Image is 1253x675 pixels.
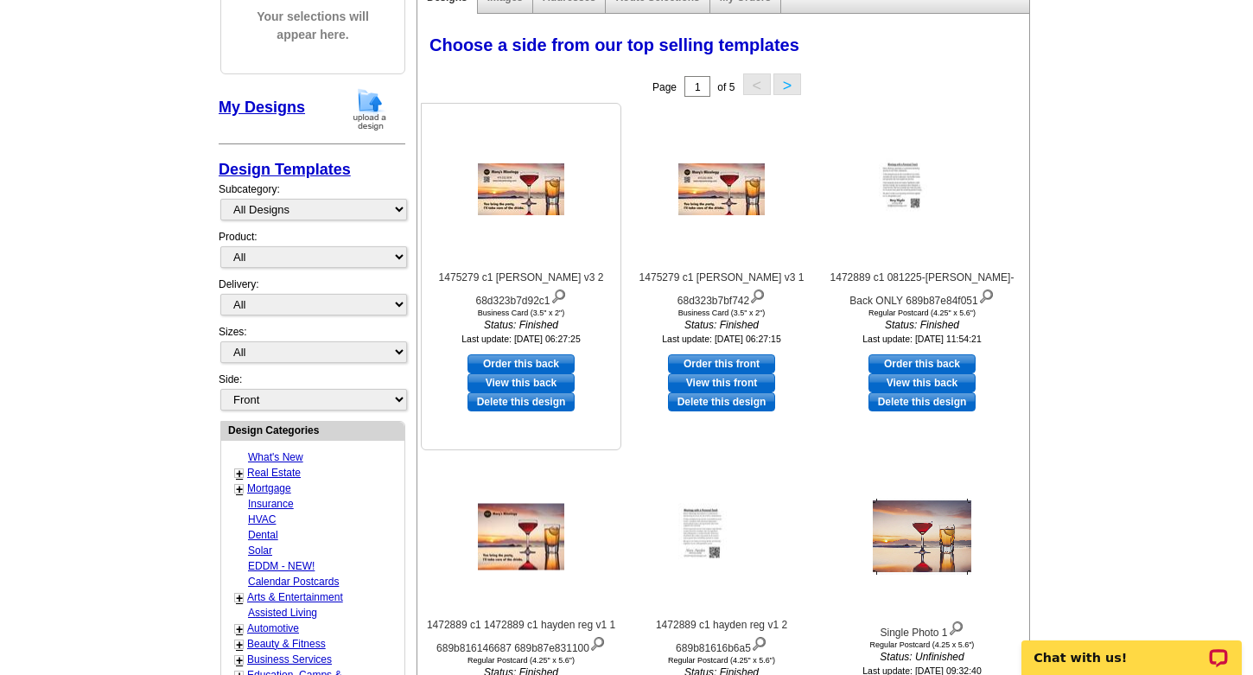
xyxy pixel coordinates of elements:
[668,354,775,373] a: use this design
[827,617,1017,640] div: Single Photo 1
[248,576,339,588] a: Calendar Postcards
[236,622,243,636] a: +
[247,622,299,634] a: Automotive
[862,334,982,344] small: Last update: [DATE] 11:54:21
[236,653,243,667] a: +
[426,309,616,317] div: Business Card (3.5" x 2")
[868,354,976,373] a: use this design
[478,163,564,215] img: 1475279 c1 hughes bc v3 2 68d323b7d92c1
[827,270,1017,309] div: 1472889 c1 081225-[PERSON_NAME]-Back ONLY 689b87e84f051
[426,270,616,309] div: 1475279 c1 [PERSON_NAME] v3 2 68d323b7d92c1
[219,99,305,116] a: My Designs
[1010,621,1253,675] iframe: LiveChat chat widget
[236,482,243,496] a: +
[749,285,766,304] img: view design details
[426,317,616,333] i: Status: Finished
[668,392,775,411] a: Delete this design
[827,640,1017,649] div: Regular Postcard (4.25 x 5.6")
[467,392,575,411] a: Delete this design
[678,163,765,215] img: 1475279 c1 hughes bc v3 1 68d323b7bf742
[247,591,343,603] a: Arts & Entertainment
[589,633,606,652] img: view design details
[662,334,781,344] small: Last update: [DATE] 06:27:15
[247,653,332,665] a: Business Services
[236,591,243,605] a: +
[827,309,1017,317] div: Regular Postcard (4.25" x 5.6")
[221,422,404,438] div: Design Categories
[868,392,976,411] a: Delete this design
[219,181,405,229] div: Subcategory:
[467,373,575,392] a: View this back
[219,277,405,324] div: Delivery:
[219,324,405,372] div: Sizes:
[248,607,317,619] a: Assisted Living
[879,156,965,223] img: 1472889 c1 081225-Mary-Postcard-Back ONLY 689b87e84f051
[678,504,765,570] img: 1472889 c1 hayden reg v1 2 689b81616b6a5
[429,35,799,54] span: Choose a side from our top selling templates
[219,161,351,178] a: Design Templates
[827,317,1017,333] i: Status: Finished
[248,498,294,510] a: Insurance
[247,482,291,494] a: Mortgage
[236,638,243,652] a: +
[626,309,817,317] div: Business Card (3.5" x 2")
[978,285,995,304] img: view design details
[219,229,405,277] div: Product:
[248,451,303,463] a: What's New
[626,317,817,333] i: Status: Finished
[247,467,301,479] a: Real Estate
[948,617,964,636] img: view design details
[236,467,243,481] a: +
[773,73,801,95] button: >
[478,504,564,570] img: 1472889 c1 1472889 c1 hayden reg v1 1 689b816146687 689b87e831100
[248,560,315,572] a: EDDM - NEW!
[626,270,817,309] div: 1475279 c1 [PERSON_NAME] v3 1 68d323b7bf742
[550,285,567,304] img: view design details
[743,73,771,95] button: <
[751,633,767,652] img: view design details
[467,354,575,373] a: use this design
[426,617,616,656] div: 1472889 c1 1472889 c1 hayden reg v1 1 689b816146687 689b87e831100
[717,81,735,93] span: of 5
[248,544,272,557] a: Solar
[426,656,616,665] div: Regular Postcard (4.25" x 5.6")
[668,373,775,392] a: View this front
[461,334,581,344] small: Last update: [DATE] 06:27:25
[868,373,976,392] a: View this back
[827,649,1017,665] i: Status: Unfinished
[248,513,276,525] a: HVAC
[219,372,405,412] div: Side:
[873,499,971,575] img: Single Photo 1
[247,638,326,650] a: Beauty & Fitness
[248,529,278,541] a: Dental
[626,656,817,665] div: Regular Postcard (4.25" x 5.6")
[347,87,392,131] img: upload-design
[652,81,677,93] span: Page
[626,617,817,656] div: 1472889 c1 hayden reg v1 2 689b81616b6a5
